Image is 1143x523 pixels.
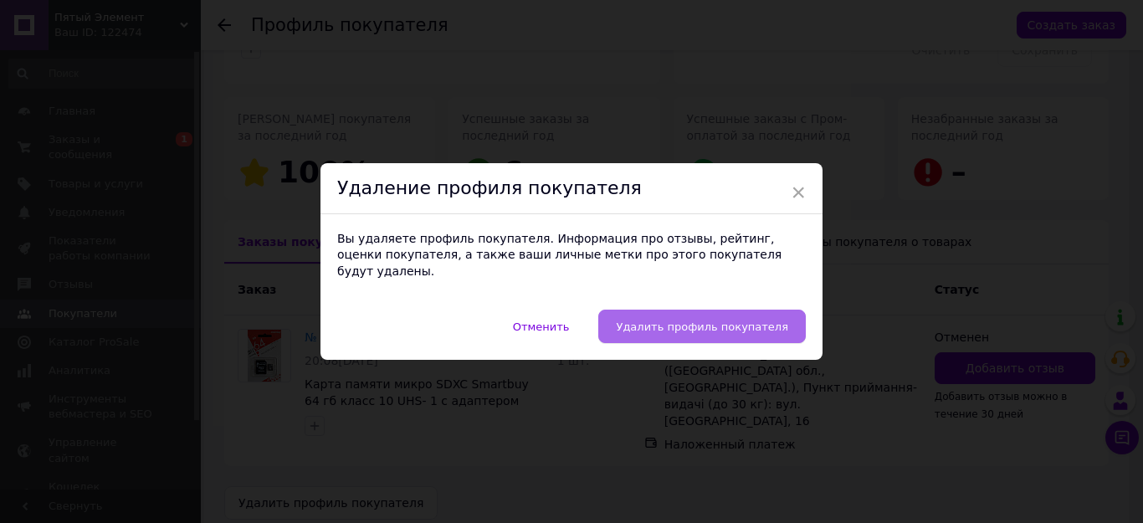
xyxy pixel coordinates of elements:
[616,320,788,333] span: Удалить профиль покупателя
[495,310,587,343] button: Отменить
[513,320,570,333] span: Отменить
[320,163,823,214] div: Удаление профиля покупателя
[337,231,806,280] div: Вы удаляете профиль покупателя. Информация про отзывы, рейтинг, оценки покупателя, а также ваши л...
[791,178,806,207] span: ×
[598,310,806,343] button: Удалить профиль покупателя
